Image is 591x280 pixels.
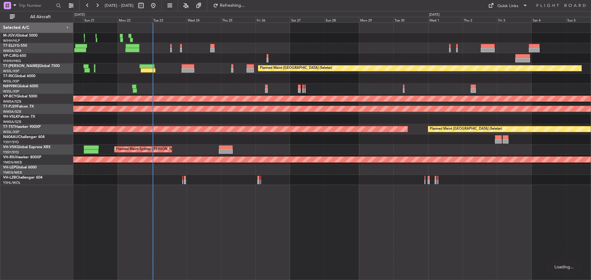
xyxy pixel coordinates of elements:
[83,17,118,22] div: Sun 21
[3,34,38,37] a: M-JGVJGlobal 5000
[3,125,41,129] a: T7-TSTHawker 900XP
[221,17,255,22] div: Thu 25
[118,17,152,22] div: Mon 22
[74,12,85,18] div: [DATE]
[3,105,34,108] a: T7-PJ29Falcon 7X
[430,124,502,134] div: Planned Maint [GEOGRAPHIC_DATA] (Seletar)
[7,12,67,22] button: All Aircraft
[3,34,17,37] span: M-JGVJ
[485,1,531,10] button: Quick Links
[3,156,41,159] a: VH-RIUHawker 800XP
[3,59,21,63] a: VHHH/HKG
[16,15,65,19] span: All Aircraft
[105,3,134,8] span: [DATE] - [DATE]
[3,120,21,124] a: WMSA/SZB
[3,64,39,68] span: T7-[PERSON_NAME]
[3,135,18,139] span: N604AU
[3,44,27,48] a: T7-ELLYG-550
[219,3,245,8] span: Refreshing...
[3,156,16,159] span: VH-RIU
[3,125,15,129] span: T7-TST
[3,79,19,84] a: WSSL/XSP
[3,54,26,58] a: VP-CJRG-650
[3,115,35,119] a: 9H-VSLKFalcon 7X
[3,180,21,185] a: YSHL/WOL
[428,17,463,22] div: Wed 1
[3,64,60,68] a: T7-[PERSON_NAME]Global 7500
[210,1,247,10] button: Refreshing...
[497,3,518,9] div: Quick Links
[116,145,187,154] div: Planned Maint Sydney ([PERSON_NAME] Intl)
[3,95,16,98] span: VP-BCY
[3,74,35,78] a: T7-RICGlobal 6000
[152,17,187,22] div: Tue 23
[393,17,428,22] div: Tue 30
[3,176,16,179] span: VH-L2B
[187,17,221,22] div: Wed 24
[3,130,19,134] a: WSSL/XSP
[429,12,440,18] div: [DATE]
[260,64,332,73] div: Planned Maint [GEOGRAPHIC_DATA] (Seletar)
[3,69,19,73] a: WSSL/XSP
[3,74,14,78] span: T7-RIC
[290,17,324,22] div: Sat 27
[3,49,21,53] a: WMSA/SZB
[497,17,532,22] div: Fri 3
[3,150,19,155] a: YSSY/SYD
[3,85,17,88] span: N8998K
[255,17,290,22] div: Fri 26
[3,89,19,94] a: WSSL/XSP
[532,17,566,22] div: Sat 4
[463,17,497,22] div: Thu 2
[3,140,19,144] a: YSSY/SYD
[359,17,393,22] div: Mon 29
[3,109,21,114] a: WMSA/SZB
[3,95,37,98] a: VP-BCYGlobal 5000
[545,261,583,272] div: Loading...
[3,170,22,175] a: YMEN/MEB
[3,166,37,169] a: VH-LEPGlobal 6000
[3,105,17,108] span: T7-PJ29
[324,17,359,22] div: Sun 28
[3,145,50,149] a: VH-VSKGlobal Express XRS
[3,145,17,149] span: VH-VSK
[19,1,54,10] input: Trip Number
[3,44,17,48] span: T7-ELLY
[3,160,22,165] a: YMEN/MEB
[3,85,38,88] a: N8998KGlobal 6000
[3,115,18,119] span: 9H-VSLK
[3,38,20,43] a: WIHH/HLP
[3,176,42,179] a: VH-L2BChallenger 604
[3,166,16,169] span: VH-LEP
[3,54,16,58] span: VP-CJR
[3,99,21,104] a: WMSA/SZB
[3,135,45,139] a: N604AUChallenger 604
